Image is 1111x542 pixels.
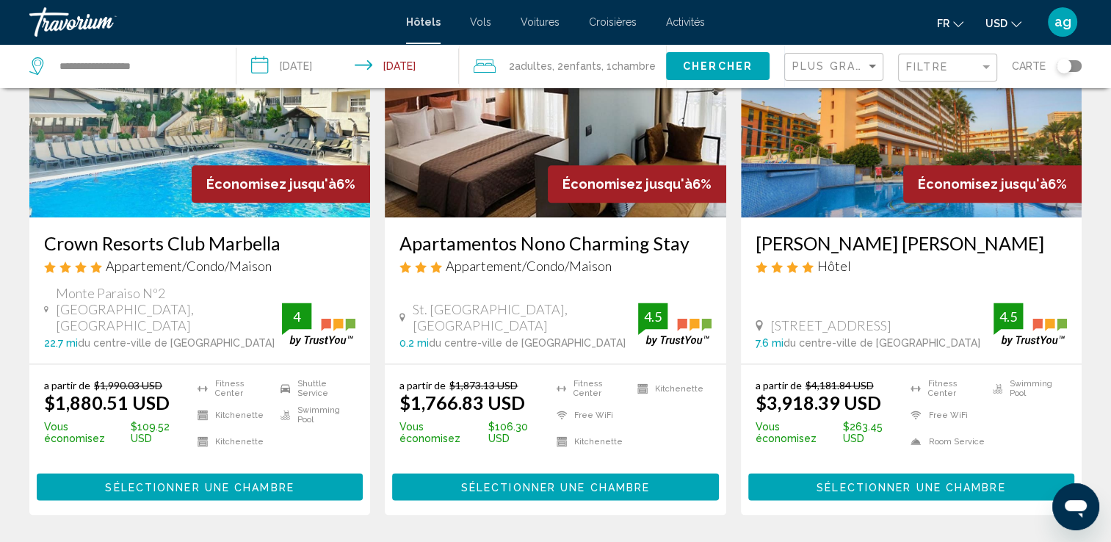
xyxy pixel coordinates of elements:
span: St. [GEOGRAPHIC_DATA], [GEOGRAPHIC_DATA] [413,301,638,333]
mat-select: Sort by [792,61,879,73]
img: trustyou-badge.svg [994,303,1067,346]
button: Chercher [666,52,770,79]
div: 6% [548,165,726,203]
li: Room Service [903,432,985,451]
li: Kitchenette [190,405,272,424]
span: Économisez jusqu'à [918,176,1048,192]
iframe: Bouton de lancement de la fenêtre de messagerie [1052,483,1099,530]
span: Appartement/Condo/Maison [446,258,612,274]
button: Change language [937,12,963,34]
button: Sélectionner une chambre [37,473,363,500]
button: Change currency [985,12,1021,34]
li: Kitchenette [630,379,711,398]
button: Toggle map [1046,59,1082,73]
span: 2 [509,56,552,76]
li: Fitness Center [903,379,985,398]
del: $1,990.03 USD [94,379,162,391]
a: Travorium [29,7,391,37]
li: Fitness Center [549,379,630,398]
span: du centre-ville de [GEOGRAPHIC_DATA] [784,337,980,349]
ins: $1,766.83 USD [399,391,525,413]
span: USD [985,18,1007,29]
del: $1,873.13 USD [449,379,518,391]
span: Filtre [906,61,948,73]
div: 6% [903,165,1082,203]
span: 22.7 mi [44,337,78,349]
span: , 1 [601,56,656,76]
li: Swimming Pool [985,379,1067,398]
a: Crown Resorts Club Marbella [44,232,355,254]
span: Vous économisez [756,421,839,444]
span: Vous économisez [399,421,484,444]
li: Free WiFi [549,405,630,424]
del: $4,181.84 USD [806,379,874,391]
span: Chambre [612,60,656,72]
a: Activités [666,16,705,28]
span: Économisez jusqu'à [206,176,336,192]
li: Free WiFi [903,405,985,424]
a: Sélectionner une chambre [392,477,718,493]
button: User Menu [1043,7,1082,37]
ins: $3,918.39 USD [756,391,881,413]
span: Vous économisez [44,421,127,444]
button: Sélectionner une chambre [748,473,1074,500]
span: du centre-ville de [GEOGRAPHIC_DATA] [429,337,626,349]
li: Kitchenette [190,432,272,451]
span: Économisez jusqu'à [562,176,692,192]
span: Sélectionner une chambre [817,481,1005,493]
button: Sélectionner une chambre [392,473,718,500]
p: $106.30 USD [399,421,549,444]
li: Shuttle Service [273,379,355,398]
span: ag [1054,15,1071,29]
a: [PERSON_NAME] [PERSON_NAME] [756,232,1067,254]
span: a partir de [399,379,446,391]
ins: $1,880.51 USD [44,391,170,413]
button: Check-in date: Aug 9, 2026 Check-out date: Aug 16, 2026 [236,44,458,88]
div: 4.5 [638,308,667,325]
span: Plus grandes économies [792,60,967,72]
span: a partir de [756,379,802,391]
span: du centre-ville de [GEOGRAPHIC_DATA] [78,337,275,349]
span: Monte Paraiso Nº2 [GEOGRAPHIC_DATA], [GEOGRAPHIC_DATA] [56,285,282,333]
span: 0.2 mi [399,337,429,349]
span: fr [937,18,949,29]
div: 4 star Apartment [44,258,355,274]
li: Swimming Pool [273,405,355,424]
span: Adultes [515,60,552,72]
div: 3 star Apartment [399,258,711,274]
span: Sélectionner une chambre [105,481,294,493]
div: 6% [192,165,370,203]
span: Appartement/Condo/Maison [106,258,272,274]
span: Enfants [563,60,601,72]
span: [STREET_ADDRESS] [770,317,891,333]
li: Kitchenette [549,432,630,451]
img: trustyou-badge.svg [282,303,355,346]
span: , 2 [552,56,601,76]
li: Fitness Center [190,379,272,398]
span: Carte [1012,56,1046,76]
div: 4 star Hotel [756,258,1067,274]
a: Hôtels [406,16,441,28]
a: Apartamentos Nono Charming Stay [399,232,711,254]
p: $263.45 USD [756,421,904,444]
a: Vols [470,16,491,28]
a: Sélectionner une chambre [37,477,363,493]
button: Filter [898,53,997,83]
span: Croisières [589,16,637,28]
span: Hôtel [817,258,851,274]
span: 7.6 mi [756,337,784,349]
span: Sélectionner une chambre [461,481,650,493]
span: a partir de [44,379,90,391]
a: Voitures [521,16,560,28]
img: trustyou-badge.svg [638,303,712,346]
div: 4.5 [994,308,1023,325]
p: $109.52 USD [44,421,190,444]
a: Sélectionner une chambre [748,477,1074,493]
div: 4 [282,308,311,325]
